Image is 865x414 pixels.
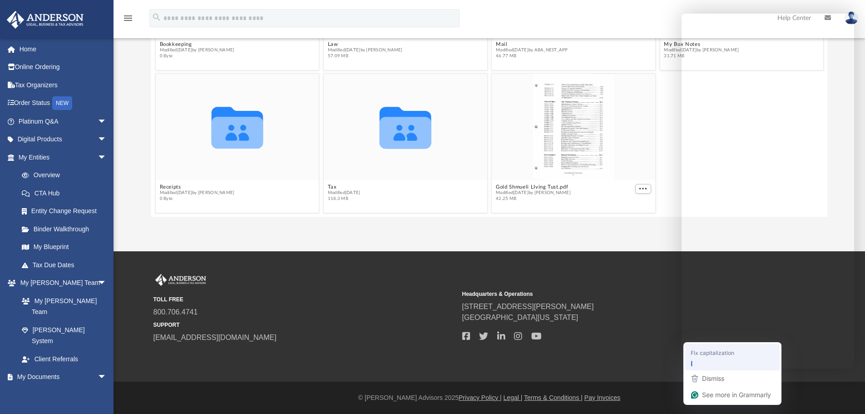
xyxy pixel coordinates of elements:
[98,112,116,131] span: arrow_drop_down
[13,166,120,185] a: Overview
[682,14,854,369] iframe: To enrich screen reader interactions, please activate Accessibility in Grammarly extension settings
[6,40,120,58] a: Home
[13,256,120,274] a: Tax Due Dates
[98,130,116,149] span: arrow_drop_down
[123,13,133,24] i: menu
[151,10,828,217] div: grid
[153,274,208,286] img: Anderson Advisors Platinum Portal
[98,148,116,167] span: arrow_drop_down
[584,394,620,401] a: Pay Invoices
[13,220,120,238] a: Binder Walkthrough
[153,334,277,341] a: [EMAIL_ADDRESS][DOMAIN_NAME]
[153,321,456,329] small: SUPPORT
[504,394,523,401] a: Legal |
[845,11,858,25] img: User Pic
[13,350,116,368] a: Client Referrals
[462,290,765,298] small: Headquarters & Operations
[6,368,116,386] a: My Documentsarrow_drop_down
[6,112,120,130] a: Platinum Q&Aarrow_drop_down
[664,47,739,53] span: Modified [DATE] by [PERSON_NAME]
[496,41,568,47] button: Mail
[98,368,116,387] span: arrow_drop_down
[52,96,72,110] div: NEW
[159,41,234,47] button: Bookkeeping
[159,190,234,196] span: Modified [DATE] by [PERSON_NAME]
[496,47,568,53] span: Modified [DATE] by ABA_NEST_APP
[6,58,120,76] a: Online Ordering
[462,303,594,310] a: [STREET_ADDRESS][PERSON_NAME]
[13,321,116,350] a: [PERSON_NAME] System
[635,184,651,194] button: More options
[496,190,571,196] span: Modified [DATE] by [PERSON_NAME]
[13,202,120,220] a: Entity Change Request
[98,274,116,293] span: arrow_drop_down
[664,41,739,47] button: My Box Notes
[459,394,502,401] a: Privacy Policy |
[152,12,162,22] i: search
[328,41,403,47] button: Law
[328,190,361,196] span: Modified [DATE]
[13,292,111,321] a: My [PERSON_NAME] Team
[6,148,120,166] a: My Entitiesarrow_drop_down
[6,76,120,94] a: Tax Organizers
[328,47,403,53] span: Modified [DATE] by [PERSON_NAME]
[159,196,234,202] span: 0 Byte
[664,53,739,59] span: 31.71 MB
[6,130,120,149] a: Digital Productsarrow_drop_down
[153,295,456,304] small: TOLL FREE
[462,314,578,321] a: [GEOGRAPHIC_DATA][US_STATE]
[328,53,403,59] span: 57.09 MB
[328,196,361,202] span: 118.3 MB
[13,238,116,256] a: My Blueprint
[496,184,571,190] button: Gold Shmueli LIving Tust.pdf
[6,94,120,113] a: Order StatusNEW
[496,53,568,59] span: 46.77 MB
[159,53,234,59] span: 0 Byte
[153,308,198,316] a: 800.706.4741
[159,47,234,53] span: Modified [DATE] by [PERSON_NAME]
[496,196,571,202] span: 42.25 MB
[123,17,133,24] a: menu
[524,394,583,401] a: Terms & Conditions |
[4,11,86,29] img: Anderson Advisors Platinum Portal
[13,184,120,202] a: CTA Hub
[6,274,116,292] a: My [PERSON_NAME] Teamarrow_drop_down
[114,393,865,403] div: © [PERSON_NAME] Advisors 2025
[328,184,361,190] button: Tax
[159,184,234,190] button: Receipts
